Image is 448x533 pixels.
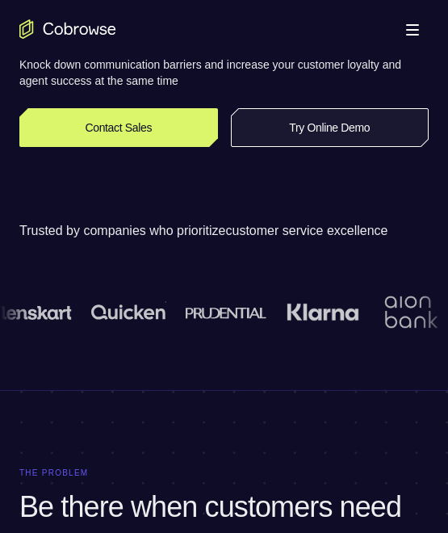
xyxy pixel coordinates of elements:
p: Knock down communication barriers and increase your customer loyalty and agent success at the sam... [19,57,429,89]
a: Try Online Demo [231,108,429,147]
img: prudential [186,306,267,319]
span: customer service excellence [226,224,388,237]
img: quicken [91,300,166,325]
a: Contact Sales [19,108,218,147]
img: Aion Bank [379,279,444,345]
a: Go to the home page [19,19,116,39]
img: Klarna [287,303,359,322]
p: The problem [19,468,429,478]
